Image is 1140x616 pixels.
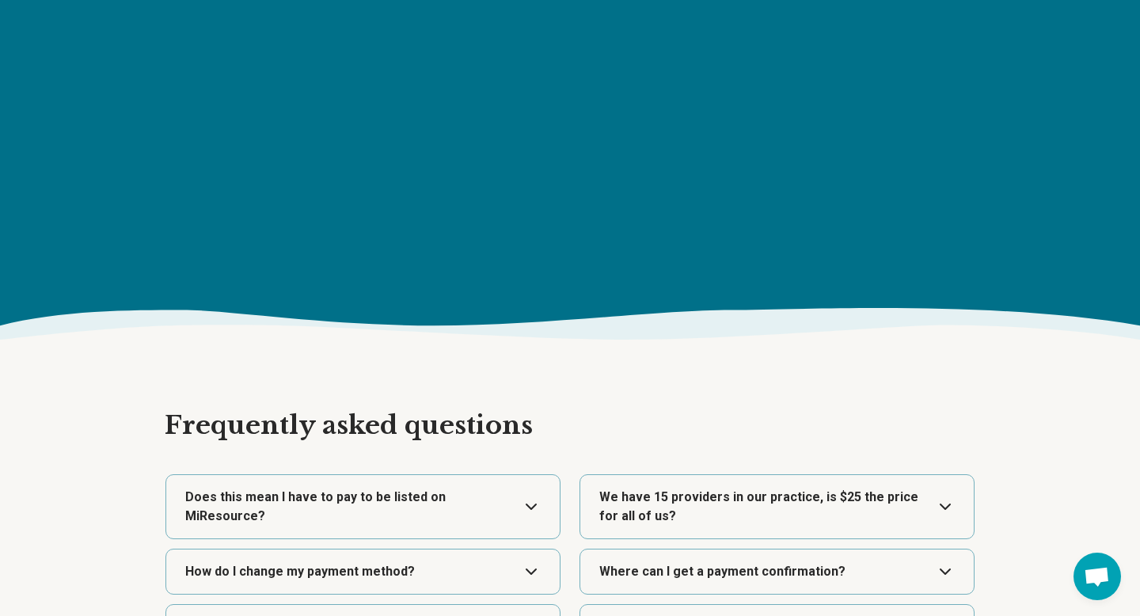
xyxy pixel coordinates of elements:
button: Expand [173,549,553,594]
div: Open chat [1073,553,1121,600]
button: Expand [587,549,967,594]
dt: Does this mean I have to pay to be listed on MiResource? [185,488,541,526]
dt: We have 15 providers in our practice, is $25 the price for all of us? [599,488,955,526]
button: Expand [173,475,553,538]
h2: Frequently asked questions [165,409,975,443]
button: Expand [587,475,967,538]
dt: Where can I get a payment confirmation? [599,562,955,581]
dt: How do I change my payment method? [185,562,541,581]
